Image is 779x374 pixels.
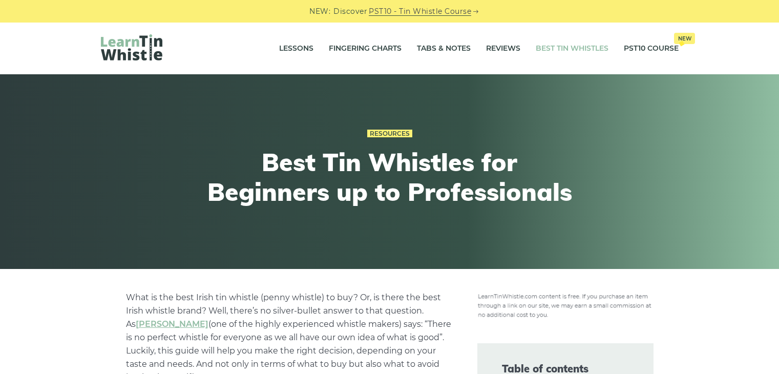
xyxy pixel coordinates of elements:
a: Tabs & Notes [417,36,471,61]
img: disclosure [477,291,654,319]
a: undefined (opens in a new tab) [136,319,208,329]
a: Fingering Charts [329,36,402,61]
a: Best Tin Whistles [536,36,608,61]
span: New [674,33,695,44]
a: Lessons [279,36,313,61]
a: Resources [367,130,412,138]
img: LearnTinWhistle.com [101,34,162,60]
a: PST10 CourseNew [624,36,679,61]
h1: Best Tin Whistles for Beginners up to Professionals [201,148,578,206]
a: Reviews [486,36,520,61]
